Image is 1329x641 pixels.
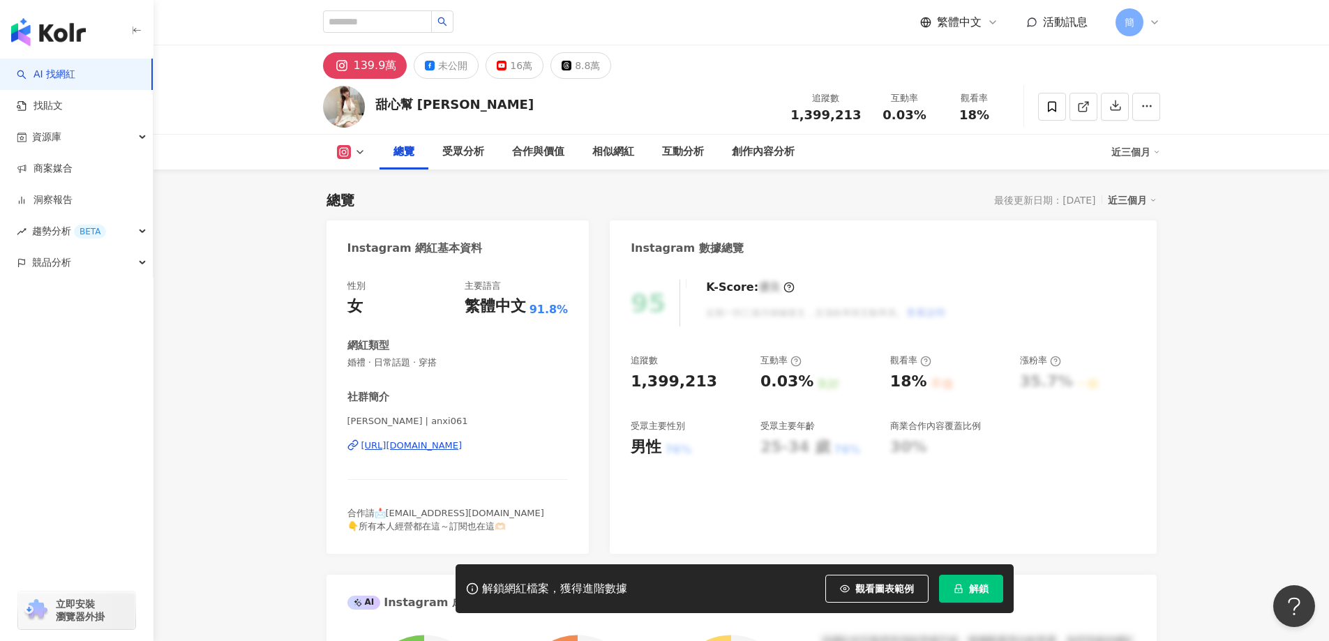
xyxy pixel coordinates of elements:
div: 16萬 [510,56,532,75]
span: 活動訊息 [1043,15,1088,29]
div: 近三個月 [1108,191,1157,209]
div: 139.9萬 [354,56,397,75]
a: 洞察報告 [17,193,73,207]
span: search [437,17,447,27]
div: 主要語言 [465,280,501,292]
div: 漲粉率 [1020,354,1061,367]
div: 近三個月 [1111,141,1160,163]
div: 商業合作內容覆蓋比例 [890,420,981,432]
div: BETA [74,225,106,239]
div: 甜心幫 [PERSON_NAME] [375,96,534,113]
div: 網紅類型 [347,338,389,353]
div: 1,399,213 [631,371,717,393]
button: 8.8萬 [550,52,611,79]
div: 受眾主要年齡 [760,420,815,432]
a: [URL][DOMAIN_NAME] [347,439,569,452]
span: 趨勢分析 [32,216,106,247]
div: 8.8萬 [575,56,600,75]
div: 繁體中文 [465,296,526,317]
div: [URL][DOMAIN_NAME] [361,439,463,452]
div: 0.03% [760,371,813,393]
div: 受眾分析 [442,144,484,160]
div: 18% [890,371,927,393]
div: 受眾主要性別 [631,420,685,432]
button: 解鎖 [939,575,1003,603]
span: 1,399,213 [790,107,861,122]
span: rise [17,227,27,236]
span: 資源庫 [32,121,61,153]
a: chrome extension立即安裝 瀏覽器外掛 [18,591,135,629]
img: chrome extension [22,599,50,621]
div: 男性 [631,437,661,458]
span: 立即安裝 瀏覽器外掛 [56,598,105,623]
img: KOL Avatar [323,86,365,128]
div: 互動率 [878,91,931,105]
button: 未公開 [414,52,479,79]
span: 合作請📩[EMAIL_ADDRESS][DOMAIN_NAME] 👇所有本人經營都在這～訂閱也在這🫶🏻 [347,508,544,531]
div: 最後更新日期：[DATE] [994,195,1095,206]
span: 解鎖 [969,583,989,594]
span: 繁體中文 [937,15,982,30]
a: 找貼文 [17,99,63,113]
a: searchAI 找網紅 [17,68,75,82]
div: 追蹤數 [631,354,658,367]
span: lock [954,584,963,594]
div: 解鎖網紅檔案，獲得進階數據 [482,582,627,596]
div: 創作內容分析 [732,144,795,160]
div: 合作與價值 [512,144,564,160]
div: 觀看率 [948,91,1001,105]
div: Instagram 網紅基本資料 [347,241,483,256]
span: 0.03% [883,108,926,122]
span: 婚禮 · 日常話題 · 穿搭 [347,356,569,369]
div: 總覽 [326,190,354,210]
div: 未公開 [438,56,467,75]
button: 16萬 [486,52,543,79]
span: 簡 [1125,15,1134,30]
img: logo [11,18,86,46]
span: 競品分析 [32,247,71,278]
div: 互動率 [760,354,802,367]
div: 社群簡介 [347,390,389,405]
span: 18% [959,108,989,122]
div: 女 [347,296,363,317]
span: 91.8% [530,302,569,317]
button: 139.9萬 [323,52,407,79]
div: 互動分析 [662,144,704,160]
div: 追蹤數 [790,91,861,105]
div: 總覽 [393,144,414,160]
span: [PERSON_NAME] | anxi061 [347,415,569,428]
a: 商案媒合 [17,162,73,176]
div: 性別 [347,280,366,292]
div: 觀看率 [890,354,931,367]
div: 相似網紅 [592,144,634,160]
span: 觀看圖表範例 [855,583,914,594]
div: Instagram 數據總覽 [631,241,744,256]
button: 觀看圖表範例 [825,575,929,603]
div: K-Score : [706,280,795,295]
